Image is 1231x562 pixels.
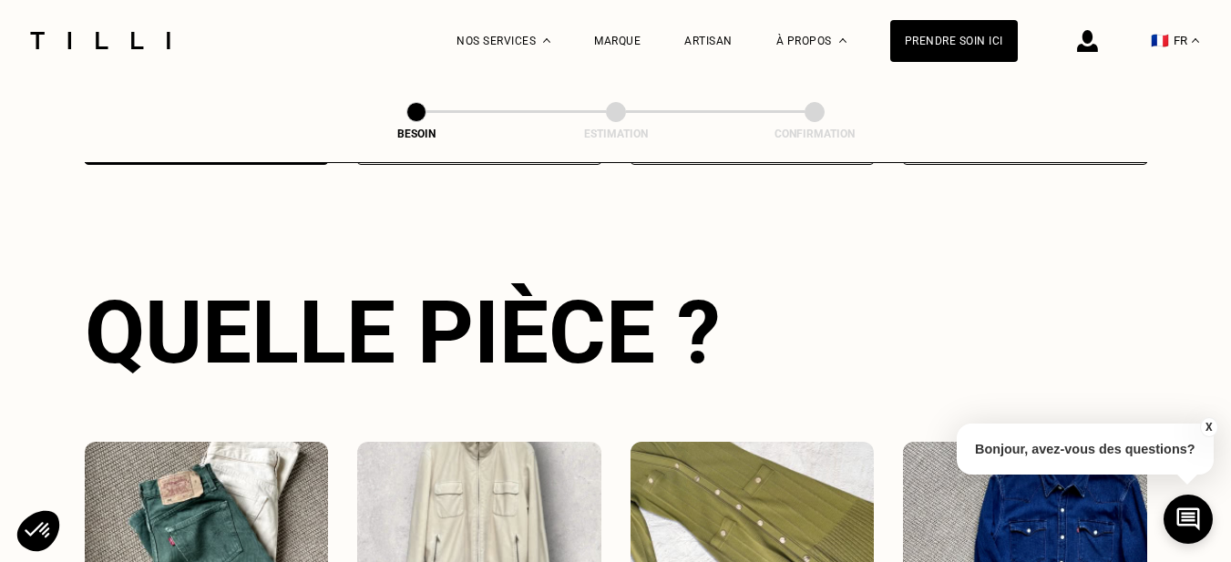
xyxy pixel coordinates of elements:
button: X [1199,417,1217,437]
p: Bonjour, avez-vous des questions? [957,424,1214,475]
a: Artisan [684,35,733,47]
img: Logo du service de couturière Tilli [24,32,177,49]
img: Menu déroulant [543,38,550,43]
a: Prendre soin ici [890,20,1018,62]
img: menu déroulant [1192,38,1199,43]
div: Estimation [525,128,707,140]
div: Besoin [325,128,508,140]
img: Menu déroulant à propos [839,38,846,43]
img: icône connexion [1077,30,1098,52]
div: Confirmation [723,128,906,140]
a: Marque [594,35,641,47]
div: Quelle pièce ? [85,281,1147,383]
span: 🇫🇷 [1151,32,1169,49]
